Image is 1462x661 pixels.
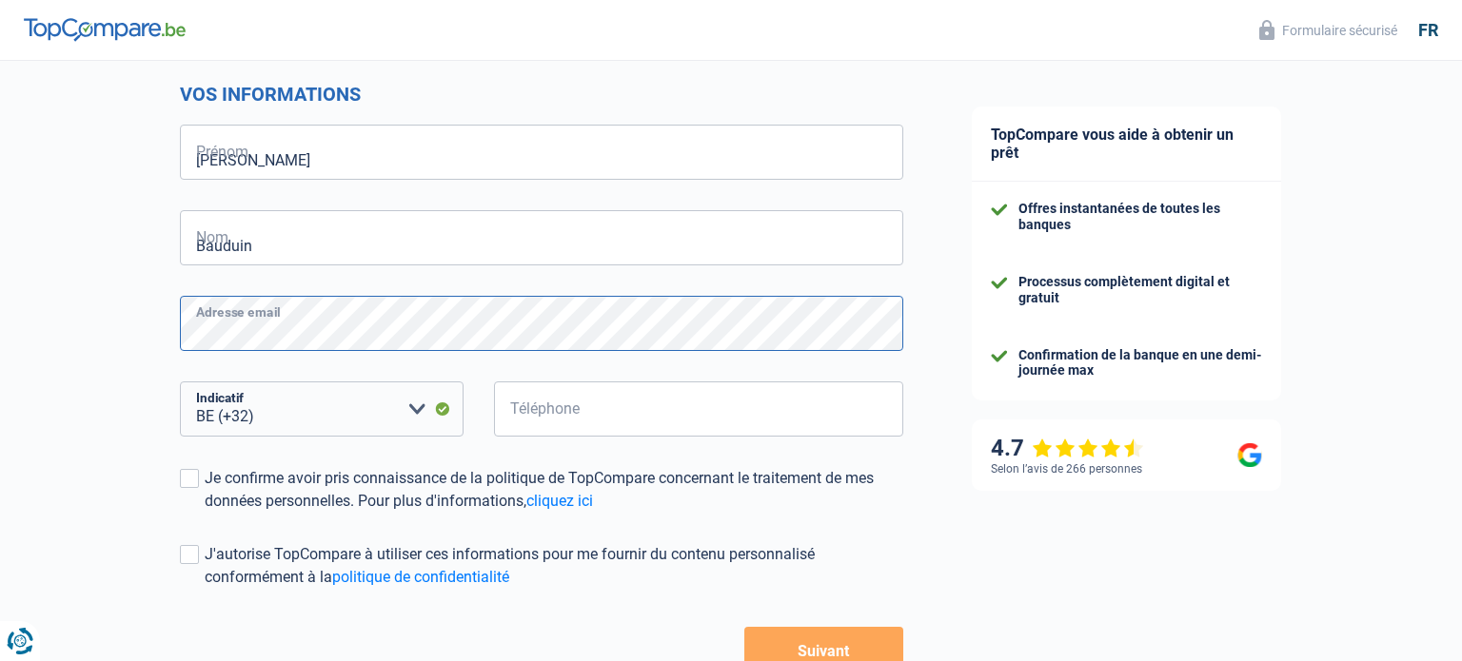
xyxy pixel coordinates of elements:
[972,107,1281,182] div: TopCompare vous aide à obtenir un prêt
[205,467,903,513] div: Je confirme avoir pris connaissance de la politique de TopCompare concernant le traitement de mes...
[1018,274,1262,306] div: Processus complètement digital et gratuit
[1018,201,1262,233] div: Offres instantanées de toutes les banques
[1018,347,1262,379] div: Confirmation de la banque en une demi-journée max
[205,543,903,589] div: J'autorise TopCompare à utiliser ces informations pour me fournir du contenu personnalisé conform...
[24,18,186,41] img: TopCompare Logo
[180,83,903,106] h2: Vos informations
[494,381,903,437] input: 401020304
[991,462,1142,476] div: Selon l’avis de 266 personnes
[1248,14,1409,46] button: Formulaire sécurisé
[1418,20,1438,41] div: fr
[332,568,509,586] a: politique de confidentialité
[991,435,1144,462] div: 4.7
[5,424,6,425] img: Advertisement
[526,492,593,510] a: cliquez ici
